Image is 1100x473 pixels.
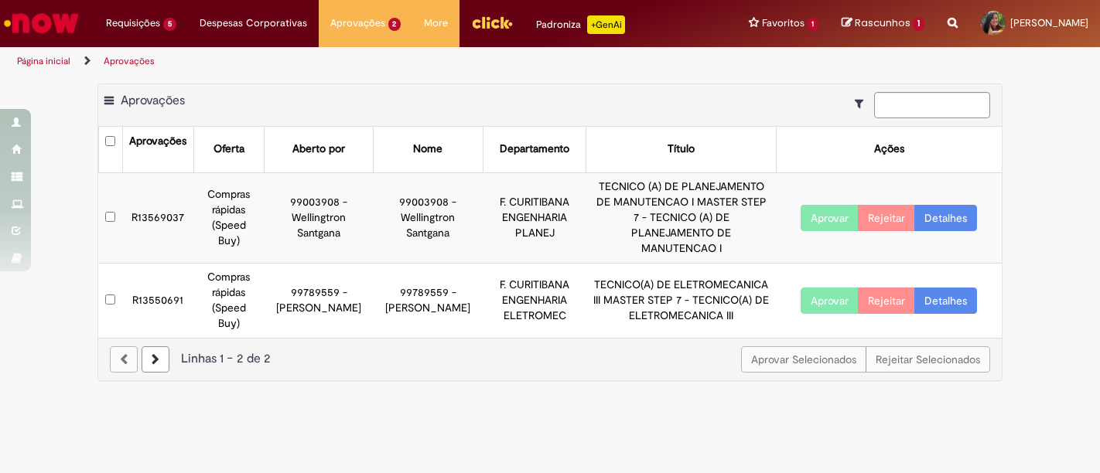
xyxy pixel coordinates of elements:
[122,127,193,172] th: Aprovações
[388,18,401,31] span: 2
[194,172,265,263] td: Compras rápidas (Speed Buy)
[122,172,193,263] td: R13569037
[106,15,160,31] span: Requisições
[914,205,977,231] a: Detalhes
[471,11,513,34] img: click_logo_yellow_360x200.png
[374,263,483,337] td: 99789559 - [PERSON_NAME]
[913,17,924,31] span: 1
[424,15,448,31] span: More
[874,141,904,157] div: Ações
[855,15,910,30] span: Rascunhos
[12,47,722,76] ul: Trilhas de página
[330,15,385,31] span: Aprovações
[214,141,244,157] div: Oferta
[17,55,70,67] a: Página inicial
[855,98,871,109] i: Mostrar filtros para: Suas Solicitações
[762,15,805,31] span: Favoritos
[163,18,176,31] span: 5
[483,263,586,337] td: F. CURITIBANA ENGENHARIA ELETROMEC
[858,288,915,314] button: Rejeitar
[801,288,859,314] button: Aprovar
[2,8,81,39] img: ServiceNow
[121,93,185,108] span: Aprovações
[842,16,924,31] a: Rascunhos
[586,263,776,337] td: TECNICO(A) DE ELETROMECANICA III MASTER STEP 7 - TECNICO(A) DE ELETROMECANICA III
[668,141,695,157] div: Título
[264,263,373,337] td: 99789559 - [PERSON_NAME]
[500,141,569,157] div: Departamento
[914,288,977,314] a: Detalhes
[801,205,859,231] button: Aprovar
[374,172,483,263] td: 99003908 - Wellingtron Santgana
[413,141,442,157] div: Nome
[586,172,776,263] td: TECNICO (A) DE PLANEJAMENTO DE MANUTENCAO I MASTER STEP 7 - TECNICO (A) DE PLANEJAMENTO DE MANUTE...
[264,172,373,263] td: 99003908 - Wellingtron Santgana
[808,18,819,31] span: 1
[122,263,193,337] td: R13550691
[129,134,186,149] div: Aprovações
[104,55,155,67] a: Aprovações
[483,172,586,263] td: F. CURITIBANA ENGENHARIA PLANEJ
[536,15,625,34] div: Padroniza
[292,141,345,157] div: Aberto por
[110,350,990,368] div: Linhas 1 − 2 de 2
[200,15,307,31] span: Despesas Corporativas
[194,263,265,337] td: Compras rápidas (Speed Buy)
[1010,16,1088,29] span: [PERSON_NAME]
[858,205,915,231] button: Rejeitar
[587,15,625,34] p: +GenAi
